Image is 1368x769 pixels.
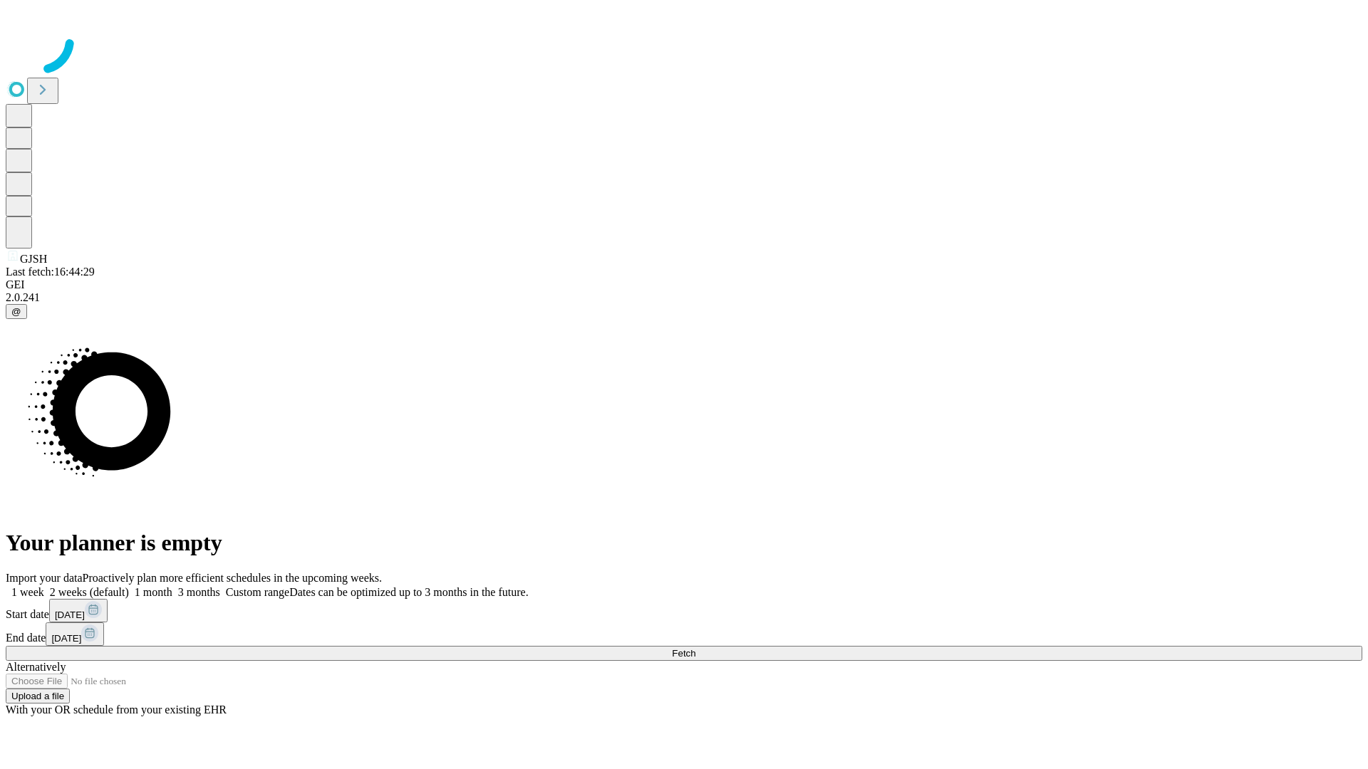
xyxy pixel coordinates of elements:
[289,586,528,598] span: Dates can be optimized up to 3 months in the future.
[6,703,227,716] span: With your OR schedule from your existing EHR
[55,610,85,620] span: [DATE]
[6,661,66,673] span: Alternatively
[6,291,1362,304] div: 2.0.241
[6,689,70,703] button: Upload a file
[6,599,1362,622] div: Start date
[83,572,382,584] span: Proactively plan more efficient schedules in the upcoming weeks.
[672,648,695,659] span: Fetch
[6,304,27,319] button: @
[6,622,1362,646] div: End date
[226,586,289,598] span: Custom range
[46,622,104,646] button: [DATE]
[6,266,95,278] span: Last fetch: 16:44:29
[178,586,220,598] span: 3 months
[6,646,1362,661] button: Fetch
[51,633,81,644] span: [DATE]
[49,599,108,622] button: [DATE]
[11,586,44,598] span: 1 week
[6,278,1362,291] div: GEI
[6,530,1362,556] h1: Your planner is empty
[6,572,83,584] span: Import your data
[20,253,47,265] span: GJSH
[50,586,129,598] span: 2 weeks (default)
[11,306,21,317] span: @
[135,586,172,598] span: 1 month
